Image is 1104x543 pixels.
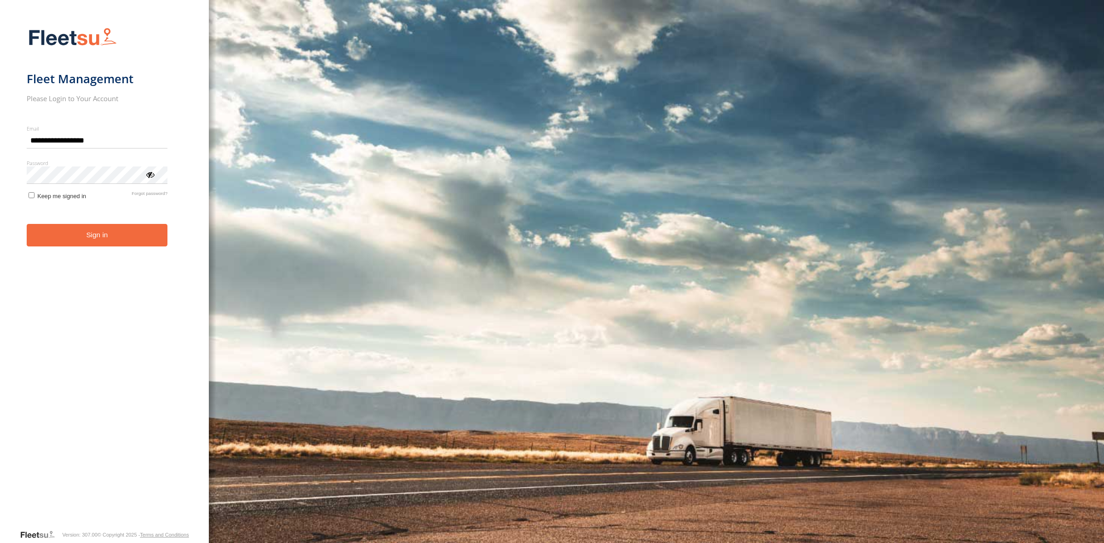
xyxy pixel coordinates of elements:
[20,530,62,539] a: Visit our Website
[37,193,86,200] span: Keep me signed in
[27,26,119,49] img: Fleetsu
[27,160,168,166] label: Password
[27,22,183,529] form: main
[27,125,168,132] label: Email
[132,191,167,200] a: Forgot password?
[62,532,97,537] div: Version: 307.00
[27,71,168,86] h1: Fleet Management
[145,170,155,179] div: ViewPassword
[29,192,34,198] input: Keep me signed in
[98,532,189,537] div: © Copyright 2025 -
[27,224,168,246] button: Sign in
[140,532,189,537] a: Terms and Conditions
[27,94,168,103] h2: Please Login to Your Account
